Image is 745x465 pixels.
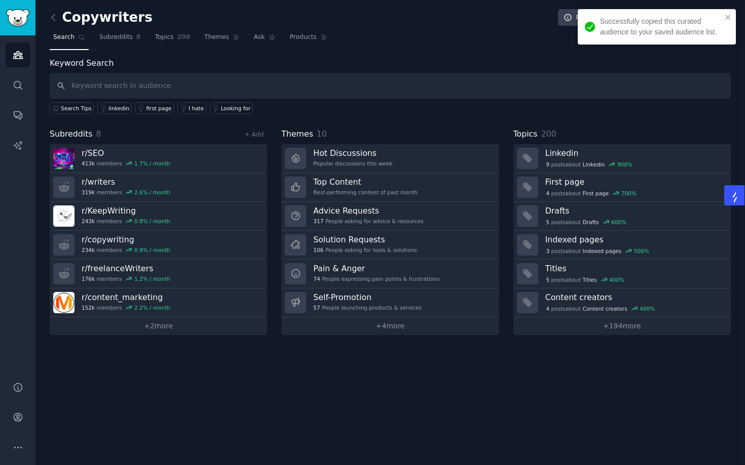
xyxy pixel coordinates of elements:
h3: r/ writers [82,177,170,187]
div: Best-performing content of past month [313,189,418,196]
a: Titles5postsaboutTitles400% [513,260,731,288]
a: Info [558,9,595,26]
div: 400 % [640,305,655,312]
a: I hate [177,102,206,114]
span: 3 [546,247,549,255]
span: 5 [546,219,549,226]
span: 234k [82,246,95,253]
span: 8 [96,129,101,139]
a: First page4postsaboutFirst page700% [513,173,731,202]
div: 700 % [621,190,637,197]
span: 319k [82,189,95,196]
h3: Top Content [313,177,418,187]
a: +194more [513,317,731,335]
a: +2more [50,317,267,335]
a: Search [50,29,89,50]
a: +4more [281,317,499,335]
a: first page [135,102,174,114]
a: Indexed pages3postsaboutIndexed pages500% [513,231,731,260]
span: 243k [82,218,95,225]
h3: Content creators [545,292,724,303]
div: linkedin [108,105,129,112]
span: Linkedin [583,161,605,168]
div: 2.6 % / month [134,189,170,196]
a: r/content_marketing152kmembers2.2% / month [50,288,267,317]
span: 317 [313,218,323,225]
span: 106 [313,246,323,253]
div: post s about [545,304,656,313]
div: members [82,304,170,311]
div: post s about [545,218,627,227]
h3: r/ SEO [82,148,170,158]
h3: Pain & Anger [313,263,439,274]
span: Subreddits [99,33,133,42]
span: Topics [513,128,538,141]
h3: r/ copywriting [82,234,170,245]
a: Themes [201,29,243,50]
button: close [725,13,732,21]
span: 413k [82,160,95,167]
div: members [82,189,170,196]
span: Content creators [583,305,627,312]
img: GummySearch logo [6,9,29,27]
span: 200 [177,33,191,42]
div: members [82,218,170,225]
a: Ask [250,29,279,50]
div: People asking for advice & resources [313,218,423,225]
a: r/freelanceWriters176kmembers1.2% / month [50,260,267,288]
div: 400 % [609,276,624,283]
div: 1.2 % / month [134,275,170,282]
span: Indexed pages [583,247,622,255]
span: Drafts [583,219,599,226]
button: Search Tips [50,102,94,114]
a: Subreddits8 [96,29,144,50]
span: 5 [546,276,549,283]
h3: First page [545,177,724,187]
img: salesgear logo [731,191,738,203]
h3: r/ KeepWriting [82,205,170,216]
span: Subreddits [50,128,93,141]
a: r/copywriting234kmembers0.9% / month [50,231,267,260]
a: Products [286,29,331,50]
span: 8 [136,33,141,42]
span: 200 [541,129,556,139]
span: Products [290,33,317,42]
h3: Drafts [545,205,724,216]
div: members [82,246,170,253]
div: members [82,160,170,167]
span: 74 [313,275,320,282]
div: 0.8 % / month [134,218,170,225]
a: Drafts5postsaboutDrafts600% [513,202,731,231]
a: Looking for [210,102,253,114]
span: 4 [546,190,549,197]
img: KeepWriting [53,205,74,227]
a: Content creators4postsaboutContent creators400% [513,288,731,317]
span: Search [53,33,74,42]
div: post s about [545,246,650,256]
div: members [82,275,170,282]
img: content_marketing [53,292,74,313]
a: Top ContentBest-performing content of past month [281,173,499,202]
a: Linkedin9postsaboutLinkedin900% [513,144,731,173]
a: Topics200 [151,29,194,50]
h3: Advice Requests [313,205,423,216]
h3: Indexed pages [545,234,724,245]
span: Search Tips [61,105,92,112]
div: People launching products & services [313,304,422,311]
span: 176k [82,275,95,282]
div: People expressing pain points & frustrations [313,275,439,282]
a: r/SEO413kmembers1.7% / month [50,144,267,173]
div: 1.7 % / month [134,160,170,167]
span: Titles [583,276,597,283]
a: + Add [244,131,264,138]
div: Popular discussions this week [313,160,392,167]
a: Advice Requests317People asking for advice & resources [281,202,499,231]
span: Ask [254,33,265,42]
div: post s about [545,275,625,284]
a: r/KeepWriting243kmembers0.8% / month [50,202,267,231]
img: SEO [53,148,74,169]
div: 2.2 % / month [134,304,170,311]
a: r/writers319kmembers2.6% / month [50,173,267,202]
span: Themes [281,128,313,141]
div: 900 % [617,161,632,168]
